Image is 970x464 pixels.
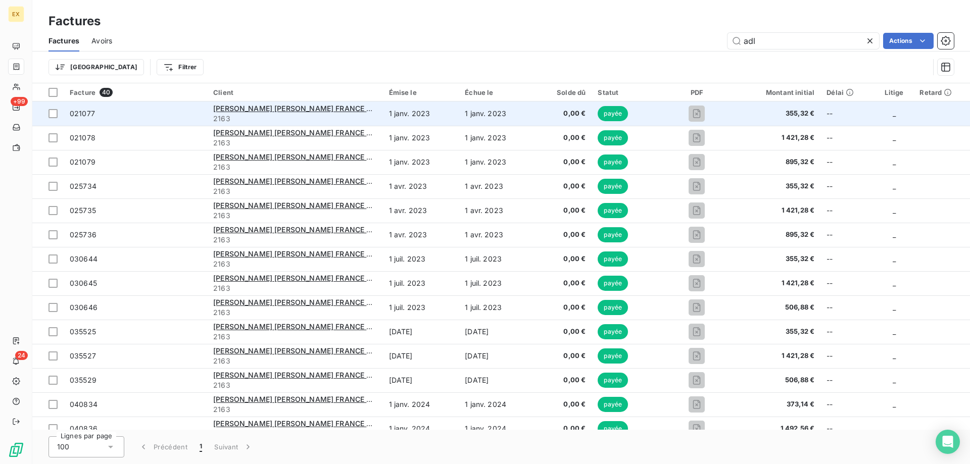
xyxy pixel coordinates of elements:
[734,109,814,119] span: 355,32 €
[193,436,208,457] button: 1
[213,235,377,245] span: 2163
[383,101,459,126] td: 1 janv. 2023
[820,344,875,368] td: --
[70,182,96,190] span: 025734
[539,278,586,288] span: 0,00 €
[70,88,95,96] span: Facture
[213,346,428,355] span: [PERSON_NAME] [PERSON_NAME] FRANCE GRAND EST S.A.S
[459,320,533,344] td: [DATE]
[213,283,377,293] span: 2163
[539,157,586,167] span: 0,00 €
[598,276,628,291] span: payée
[383,247,459,271] td: 1 juil. 2023
[539,399,586,409] span: 0,00 €
[459,344,533,368] td: [DATE]
[598,130,628,145] span: payée
[734,157,814,167] span: 895,32 €
[213,249,428,258] span: [PERSON_NAME] [PERSON_NAME] FRANCE GRAND EST S.A.S
[213,162,377,172] span: 2163
[820,295,875,320] td: --
[893,279,896,287] span: _
[200,442,202,452] span: 1
[70,303,98,312] span: 030646
[539,254,586,264] span: 0,00 €
[213,380,377,390] span: 2163
[598,227,628,242] span: payée
[539,133,586,143] span: 0,00 €
[459,174,533,198] td: 1 avr. 2023
[213,88,377,96] div: Client
[213,259,377,269] span: 2163
[893,182,896,190] span: _
[213,138,377,148] span: 2163
[893,206,896,215] span: _
[100,88,113,97] span: 40
[598,154,628,170] span: payée
[820,126,875,150] td: --
[213,429,377,439] span: 2163
[213,332,377,342] span: 2163
[213,114,377,124] span: 2163
[459,223,533,247] td: 1 avr. 2023
[734,327,814,337] span: 355,32 €
[383,223,459,247] td: 1 avr. 2023
[893,109,896,118] span: _
[734,399,814,409] span: 373,14 €
[539,181,586,191] span: 0,00 €
[893,424,896,433] span: _
[157,59,203,75] button: Filtrer
[539,230,586,240] span: 0,00 €
[539,327,586,337] span: 0,00 €
[213,371,428,379] span: [PERSON_NAME] [PERSON_NAME] FRANCE GRAND EST S.A.S
[539,302,586,313] span: 0,00 €
[598,373,628,388] span: payée
[734,424,814,434] span: 1 492,56 €
[70,424,98,433] span: 040836
[893,254,896,263] span: _
[213,395,428,403] span: [PERSON_NAME] [PERSON_NAME] FRANCE GRAND EST S.A.S
[208,436,259,457] button: Suivant
[598,106,628,121] span: payée
[734,302,814,313] span: 506,88 €
[672,88,722,96] div: PDF
[213,104,428,113] span: [PERSON_NAME] [PERSON_NAME] FRANCE GRAND EST S.A.S
[213,404,377,415] span: 2163
[213,419,428,428] span: [PERSON_NAME] [PERSON_NAME] FRANCE GRAND EST S.A.S
[213,128,428,137] span: [PERSON_NAME] [PERSON_NAME] FRANCE GRAND EST S.A.S
[48,36,79,46] span: Factures
[459,271,533,295] td: 1 juil. 2023
[459,368,533,392] td: [DATE]
[539,424,586,434] span: 0,00 €
[539,375,586,385] span: 0,00 €
[11,97,28,106] span: +99
[48,12,101,30] h3: Factures
[827,88,868,96] div: Délai
[539,88,586,96] div: Solde dû
[383,392,459,417] td: 1 janv. 2024
[459,150,533,174] td: 1 janv. 2023
[213,201,428,210] span: [PERSON_NAME] [PERSON_NAME] FRANCE GRAND EST S.A.S
[8,442,24,458] img: Logo LeanPay
[70,376,96,384] span: 035529
[459,198,533,223] td: 1 avr. 2023
[820,101,875,126] td: --
[213,186,377,196] span: 2163
[734,133,814,143] span: 1 421,28 €
[459,417,533,441] td: 1 janv. 2024
[893,351,896,360] span: _
[727,33,879,49] input: Rechercher
[734,278,814,288] span: 1 421,28 €
[598,300,628,315] span: payée
[465,88,527,96] div: Échue le
[213,177,428,185] span: [PERSON_NAME] [PERSON_NAME] FRANCE GRAND EST S.A.S
[893,327,896,336] span: _
[893,158,896,166] span: _
[598,203,628,218] span: payée
[598,421,628,436] span: payée
[70,279,97,287] span: 030645
[213,356,377,366] span: 2163
[8,6,24,22] div: EX
[70,133,95,142] span: 021078
[919,88,964,96] div: Retard
[383,271,459,295] td: 1 juil. 2023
